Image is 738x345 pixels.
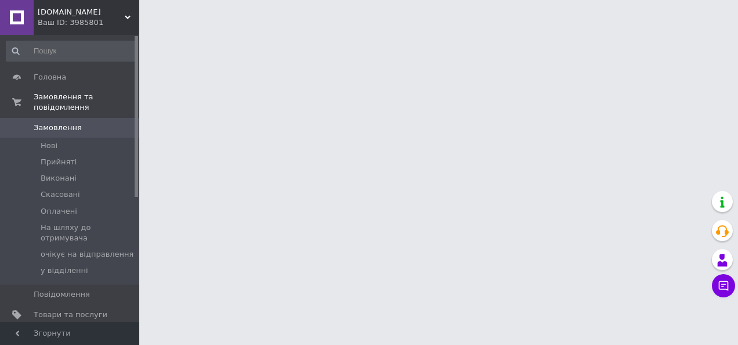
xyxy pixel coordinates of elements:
span: BIGBOOKS.UA [38,7,125,17]
span: Оплачені [41,206,77,217]
span: Замовлення та повідомлення [34,92,139,113]
span: Прийняті [41,157,77,167]
span: На шляху до отримувача [41,222,136,243]
span: Повідомлення [34,289,90,300]
div: Ваш ID: 3985801 [38,17,139,28]
span: очікує на відправлення [41,249,133,260]
button: Чат з покупцем [712,274,735,297]
span: Виконані [41,173,77,184]
input: Пошук [6,41,137,62]
span: Замовлення [34,123,82,133]
span: у відділенні [41,265,88,276]
span: Скасовані [41,189,80,200]
span: Товари та послуги [34,310,107,320]
span: Головна [34,72,66,82]
span: Нові [41,141,57,151]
